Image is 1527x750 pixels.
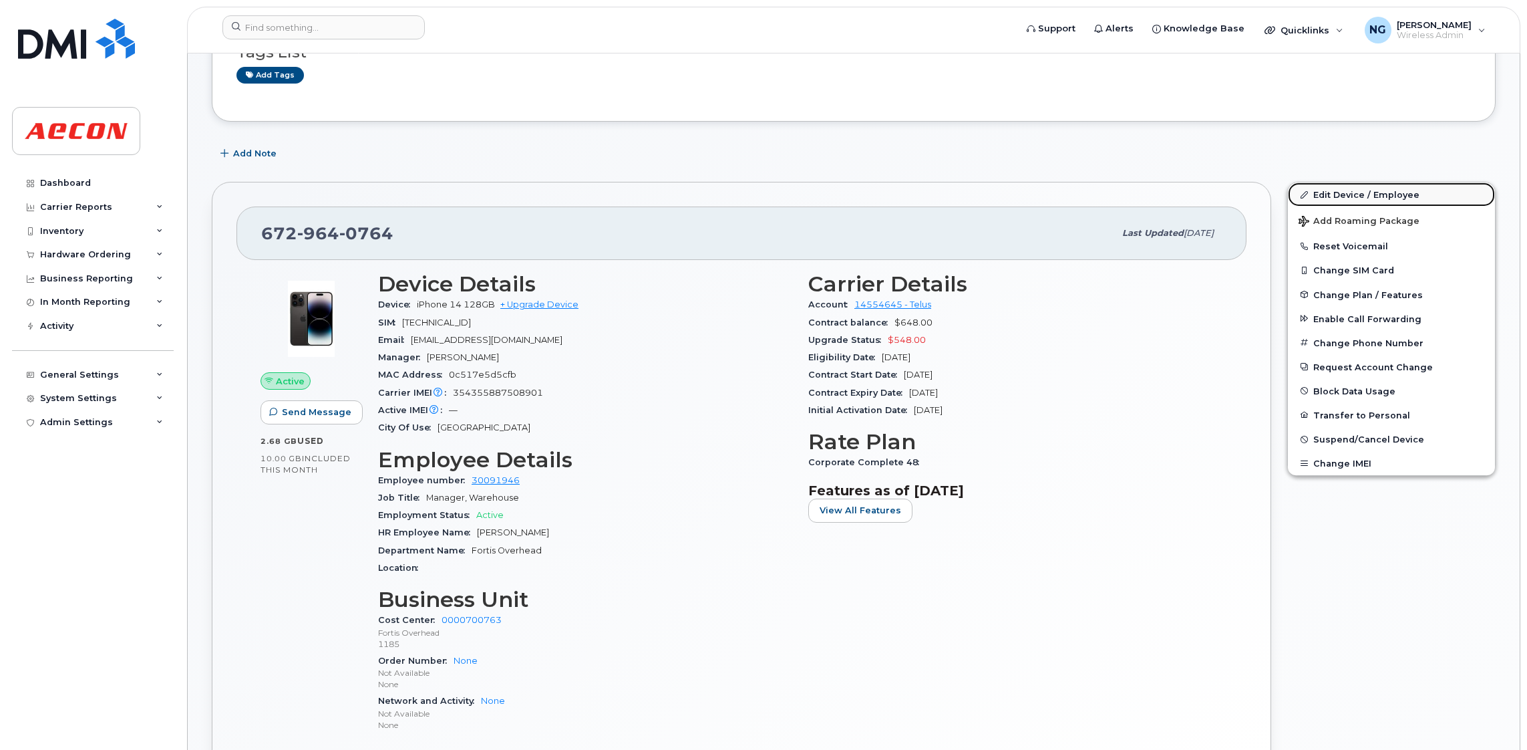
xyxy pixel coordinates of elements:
span: Active IMEI [378,405,449,415]
div: Nicole Guida [1355,17,1495,43]
a: None [454,656,478,666]
h3: Carrier Details [808,272,1222,296]
p: Not Available [378,708,792,719]
button: Suspend/Cancel Device [1288,427,1495,451]
span: Eligibility Date [808,352,882,362]
span: Device [378,299,417,309]
span: 0c517e5d5cfb [449,370,516,380]
span: Active [476,510,504,520]
span: Initial Activation Date [808,405,914,415]
span: Employee number [378,475,472,485]
a: + Upgrade Device [500,299,578,309]
span: Suspend/Cancel Device [1313,434,1424,445]
div: Quicklinks [1255,17,1353,43]
span: Active [276,375,305,388]
span: Contract balance [808,318,894,328]
a: 0000700763 [442,615,502,625]
span: View All Features [820,504,901,517]
p: 1185 [378,638,792,650]
button: Send Message [261,400,363,424]
span: Employment Status [378,510,476,520]
span: [TECHNICAL_ID] [402,318,471,328]
span: Knowledge Base [1164,22,1244,35]
button: Enable Call Forwarding [1288,307,1495,331]
span: Account [808,299,854,309]
h3: Device Details [378,272,792,296]
span: Department Name [378,545,472,555]
span: Quicklinks [1281,25,1329,35]
span: Alerts [1106,22,1134,35]
span: [DATE] [909,388,938,398]
span: 10.00 GB [261,454,302,463]
h3: Features as of [DATE] [808,483,1222,499]
span: Corporate Complete 48 [808,457,926,467]
span: [PERSON_NAME] [1397,19,1472,30]
span: Contract Expiry Date [808,388,909,398]
button: View All Features [808,499,912,523]
span: included this month [261,453,351,475]
a: Support [1017,15,1085,42]
a: Alerts [1085,15,1143,42]
button: Change SIM Card [1288,258,1495,282]
a: Knowledge Base [1143,15,1254,42]
span: Manager, Warehouse [426,493,519,503]
span: Job Title [378,493,426,503]
p: None [378,719,792,731]
span: 2.68 GB [261,436,297,446]
input: Find something... [222,15,425,39]
span: iPhone 14 128GB [417,299,495,309]
span: Send Message [282,406,351,418]
span: — [449,405,458,415]
button: Add Roaming Package [1288,207,1495,234]
span: Change Plan / Features [1313,289,1423,299]
span: Enable Call Forwarding [1313,314,1421,324]
p: Fortis Overhead [378,627,792,638]
button: Change IMEI [1288,451,1495,475]
button: Request Account Change [1288,355,1495,379]
h3: Business Unit [378,588,792,612]
h3: Rate Plan [808,430,1222,454]
span: Manager [378,352,427,362]
span: [DATE] [914,405,943,415]
h3: Tags List [236,44,1471,61]
span: Location [378,563,425,573]
span: Contract Start Date [808,370,904,380]
span: $648.00 [894,318,932,328]
button: Reset Voicemail [1288,234,1495,258]
span: [DATE] [904,370,932,380]
span: 0764 [339,223,393,243]
h3: Employee Details [378,448,792,472]
span: 964 [297,223,339,243]
span: Upgrade Status [808,335,888,345]
span: 354355887508901 [453,388,543,398]
span: Fortis Overhead [472,545,542,555]
span: Support [1038,22,1075,35]
button: Block Data Usage [1288,379,1495,403]
button: Change Plan / Features [1288,283,1495,307]
span: HR Employee Name [378,527,477,537]
a: 14554645 - Telus [854,299,931,309]
span: used [297,436,324,446]
p: None [378,678,792,690]
span: SIM [378,318,402,328]
span: Carrier IMEI [378,388,453,398]
a: Edit Device / Employee [1288,182,1495,207]
span: NG [1369,22,1386,38]
span: Add Roaming Package [1299,216,1419,229]
span: [PERSON_NAME] [477,527,549,537]
button: Change Phone Number [1288,331,1495,355]
span: [DATE] [882,352,910,362]
span: Email [378,335,411,345]
a: None [481,696,505,706]
p: Not Available [378,667,792,678]
span: 672 [261,223,393,243]
span: Cost Center [378,615,442,625]
span: Network and Activity [378,696,481,706]
span: $548.00 [888,335,926,345]
span: [EMAIL_ADDRESS][DOMAIN_NAME] [411,335,562,345]
img: image20231002-3703462-njx0qo.jpeg [271,279,351,359]
span: [GEOGRAPHIC_DATA] [438,422,530,432]
button: Transfer to Personal [1288,403,1495,427]
span: Order Number [378,656,454,666]
span: [PERSON_NAME] [427,352,499,362]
